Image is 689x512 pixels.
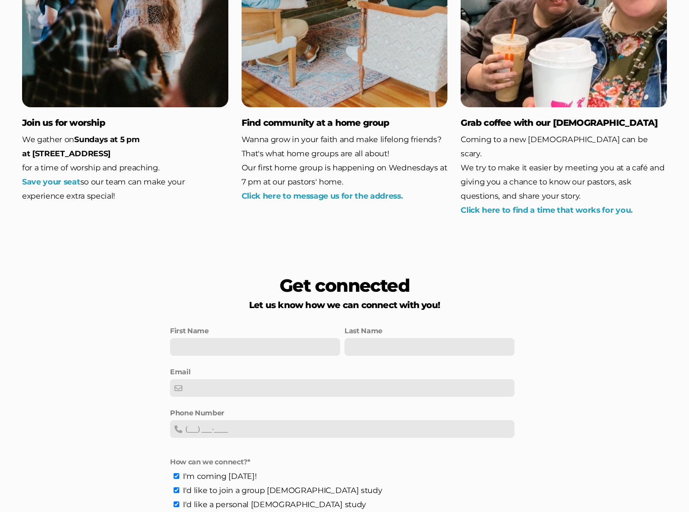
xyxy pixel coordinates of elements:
label: I'd like a personal [DEMOGRAPHIC_DATA] study [183,497,366,512]
h2: Get connected [168,277,521,294]
input: (___) ___-____ [170,420,515,438]
label: First Name [170,324,209,338]
a: Click here to message us for the address. [242,191,403,200]
div: We gather on for a time of worship and preaching. so our team can make your experience extra spec... [22,132,228,203]
div: Wanna grow in your faith and make lifelong friends? That's what home groups are all about! Our fi... [242,132,448,203]
label: I'm coming [DATE]! [183,469,257,483]
h3: Grab coffee with our [DEMOGRAPHIC_DATA] [461,118,667,127]
label: Last Name [344,324,382,338]
b: at [STREET_ADDRESS] [22,149,110,158]
a: Save your seat [22,177,80,186]
a: Click here to find a time that works for you. [461,205,633,215]
h3: Join us for worship [22,118,228,127]
b: Sundays at 5 pm [74,135,139,144]
div: Coming to a new [DEMOGRAPHIC_DATA] can be scary. We try to make it easier by meeting you at a caf... [461,132,667,217]
label: Phone Number [170,406,515,420]
label: Email [170,365,190,379]
label: I'd like to join a group [DEMOGRAPHIC_DATA] study [183,483,382,497]
h3: Let us know how we can connect with you! [168,301,521,309]
label: How can we connect?* [170,455,250,469]
h3: Find community at a home group [242,118,448,127]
